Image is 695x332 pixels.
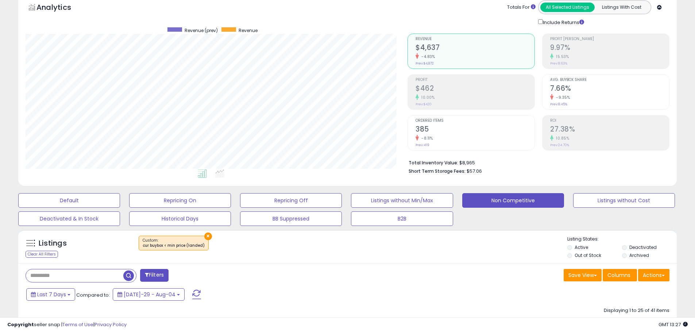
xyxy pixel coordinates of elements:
small: Prev: $4,872 [416,61,434,66]
div: cur buybox < min price (landed) [143,243,205,248]
div: Include Returns [533,18,593,26]
button: × [204,233,212,240]
strong: Copyright [7,321,34,328]
small: Prev: 24.70% [550,143,569,147]
span: Profit [PERSON_NAME] [550,37,669,41]
button: Listings With Cost [594,3,649,12]
span: $57.06 [467,168,482,175]
span: [DATE]-29 - Aug-04 [124,291,175,298]
small: -9.35% [553,95,570,100]
small: 15.53% [553,54,569,59]
button: Save View [564,269,602,281]
h5: Listings [39,238,67,249]
h2: 9.97% [550,43,669,53]
div: seller snap | | [7,321,127,328]
span: Custom: [143,238,205,249]
div: Displaying 1 to 25 of 41 items [604,307,669,314]
span: Columns [607,272,630,279]
label: Deactivated [629,244,657,250]
span: Avg. Buybox Share [550,78,669,82]
button: Historical Days [129,211,231,226]
small: Prev: 8.45% [550,102,567,106]
span: Compared to: [76,292,110,298]
button: Non Competitive [462,193,564,208]
button: Columns [603,269,637,281]
label: Active [575,244,588,250]
button: Repricing Off [240,193,342,208]
button: B2B [351,211,453,226]
small: Prev: 8.63% [550,61,567,66]
span: Revenue (prev) [185,27,218,34]
button: Listings without Cost [573,193,675,208]
button: Deactivated & In Stock [18,211,120,226]
button: Filters [140,269,169,282]
h2: 7.66% [550,84,669,94]
div: Totals For [507,4,536,11]
button: Default [18,193,120,208]
button: BB Suppressed [240,211,342,226]
small: Prev: 419 [416,143,429,147]
span: Last 7 Days [37,291,66,298]
span: Profit [416,78,534,82]
small: 10.85% [553,136,569,141]
span: ROI [550,119,669,123]
small: -8.11% [419,136,433,141]
a: Terms of Use [62,321,93,328]
small: 10.00% [419,95,435,100]
li: $8,965 [409,158,664,167]
button: Repricing On [129,193,231,208]
button: Last 7 Days [26,288,75,301]
b: Short Term Storage Fees: [409,168,466,174]
h2: 385 [416,125,534,135]
button: All Selected Listings [540,3,595,12]
h2: $4,637 [416,43,534,53]
span: Ordered Items [416,119,534,123]
h5: Analytics [36,2,85,14]
label: Out of Stock [575,252,601,258]
small: Prev: $420 [416,102,432,106]
label: Archived [629,252,649,258]
b: Total Inventory Value: [409,160,458,166]
p: Listing States: [567,236,677,243]
span: Revenue [416,37,534,41]
span: Revenue [239,27,258,34]
button: [DATE]-29 - Aug-04 [113,288,185,301]
span: 2025-08-12 13:27 GMT [659,321,688,328]
button: Actions [638,269,669,281]
a: Privacy Policy [94,321,127,328]
h2: 27.38% [550,125,669,135]
div: Clear All Filters [26,251,58,258]
small: -4.83% [419,54,435,59]
h2: $462 [416,84,534,94]
button: Listings without Min/Max [351,193,453,208]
